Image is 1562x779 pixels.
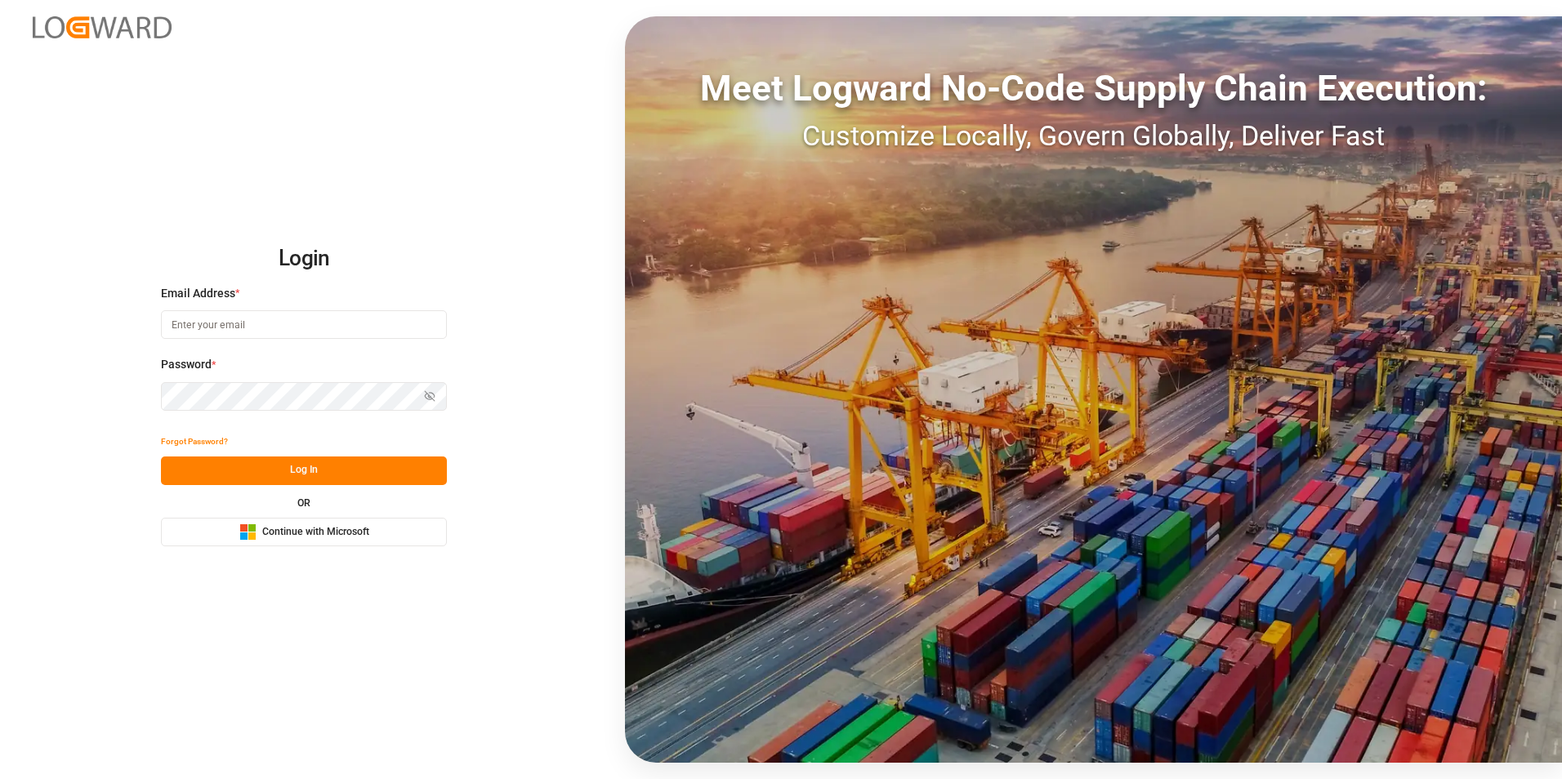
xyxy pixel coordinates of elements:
[161,285,235,302] span: Email Address
[161,456,447,485] button: Log In
[161,356,212,373] span: Password
[161,428,228,456] button: Forgot Password?
[33,16,172,38] img: Logward_new_orange.png
[625,115,1562,157] div: Customize Locally, Govern Globally, Deliver Fast
[262,525,369,540] span: Continue with Microsoft
[297,498,310,508] small: OR
[161,518,447,546] button: Continue with Microsoft
[161,310,447,339] input: Enter your email
[161,233,447,285] h2: Login
[625,61,1562,115] div: Meet Logward No-Code Supply Chain Execution:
